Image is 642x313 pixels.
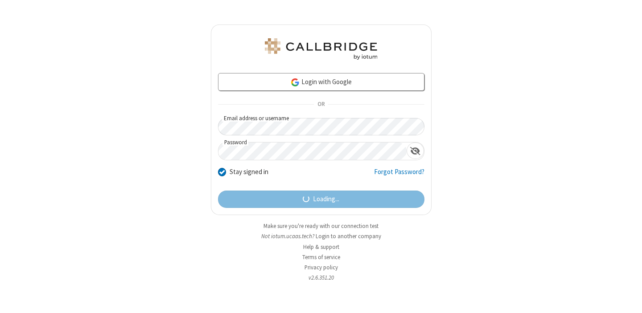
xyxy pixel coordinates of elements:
li: v2.6.351.20 [211,273,432,282]
a: Login with Google [218,73,424,91]
button: Login to another company [316,232,381,240]
span: OR [314,98,328,111]
a: Terms of service [302,253,340,261]
img: google-icon.png [290,77,300,87]
iframe: Chat [620,290,635,307]
input: Password [218,142,407,160]
div: Show password [407,142,424,159]
input: Email address or username [218,118,424,135]
span: Loading... [313,194,339,204]
a: Help & support [303,243,339,251]
a: Forgot Password? [374,167,424,184]
button: Loading... [218,191,424,208]
img: iotum.​ucaas.​tech [263,38,379,60]
a: Privacy policy [305,264,338,271]
label: Stay signed in [230,167,268,177]
a: Make sure you're ready with our connection test [263,222,379,230]
li: Not iotum.​ucaas.​tech? [211,232,432,240]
